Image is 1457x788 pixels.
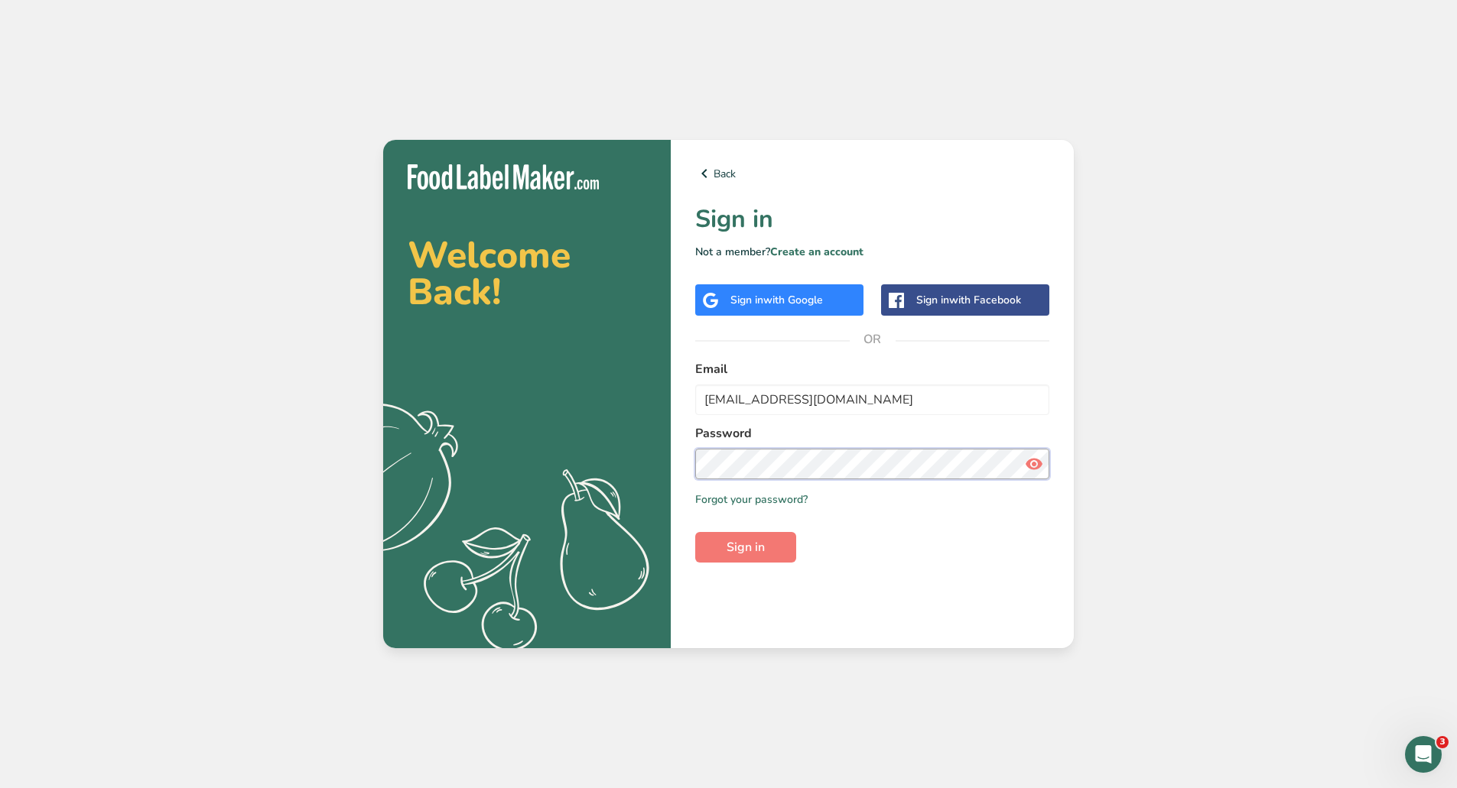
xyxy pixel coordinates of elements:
a: Create an account [770,245,863,259]
span: with Google [763,293,823,307]
input: Enter Your Email [695,384,1049,415]
button: Sign in [695,532,796,563]
span: 3 [1436,736,1449,748]
span: Sign in [727,538,765,556]
h1: Sign in [695,201,1049,238]
label: Password [695,424,1049,443]
div: Sign in [730,292,823,308]
iframe: Intercom live chat [1405,736,1442,773]
p: Not a member? [695,244,1049,260]
img: Food Label Maker [408,164,599,190]
a: Back [695,164,1049,183]
a: Forgot your password? [695,491,808,507]
span: with Facebook [949,293,1021,307]
label: Email [695,360,1049,378]
span: OR [850,316,896,362]
div: Sign in [916,292,1021,308]
h2: Welcome Back! [408,237,646,310]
